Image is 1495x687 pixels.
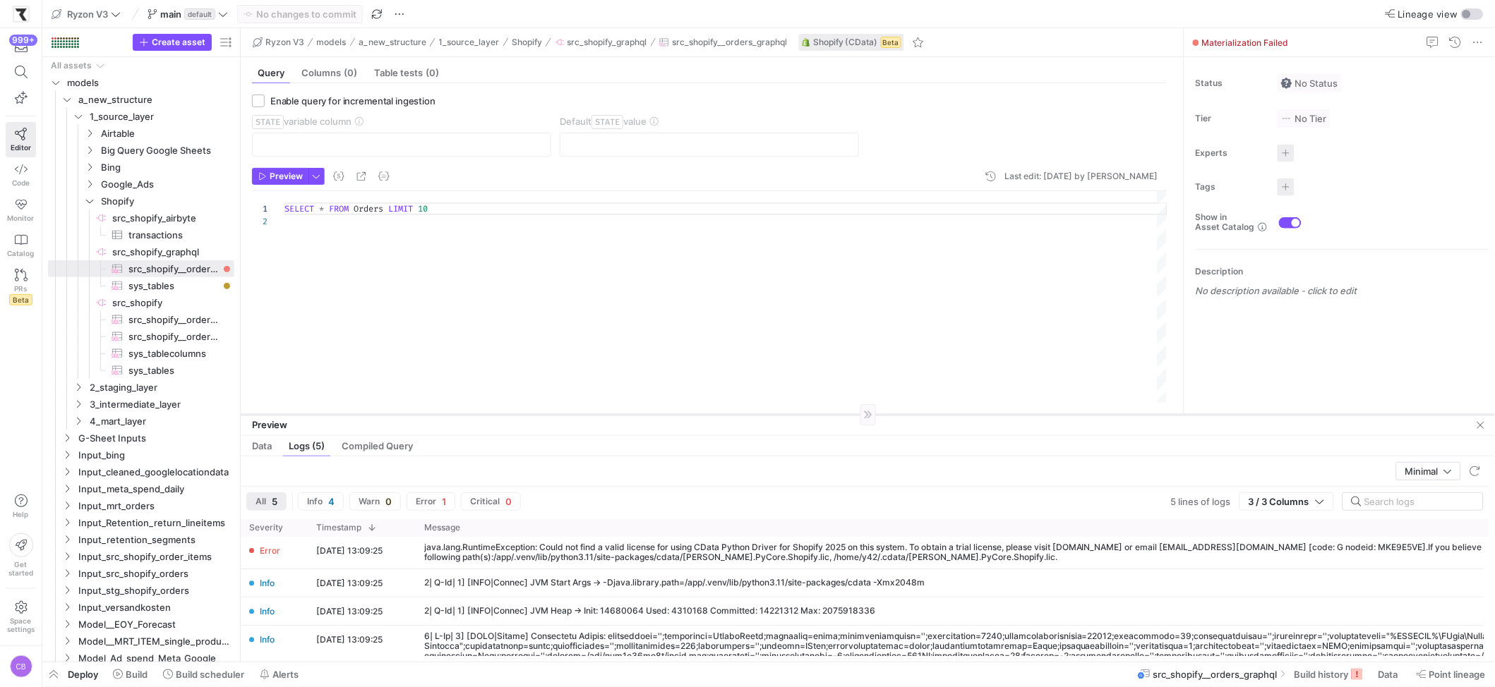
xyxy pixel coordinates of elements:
[101,176,232,193] span: Google_Ads
[112,210,232,226] span: src_shopify_airbyte​​​​​​​​
[107,662,154,686] button: Build
[160,8,181,20] span: main
[78,583,232,599] span: Input_stg_shopify_orders
[1153,669,1278,680] span: src_shopify__orders_graphql
[48,565,234,582] div: Press SPACE to select this row.
[436,34,503,51] button: 1_source_layer
[260,576,275,590] span: Info
[342,442,413,451] span: Compiled Query
[512,37,542,47] span: Shopify
[78,566,232,582] span: Input_src_shopify_orders
[316,632,383,647] y42-timestamp-cell-renderer: [DATE] 13:09:25
[1364,496,1472,507] input: Search logs
[9,35,37,46] div: 999+
[8,249,35,257] span: Catalog
[48,209,234,226] div: Press SPACE to select this row.
[48,548,234,565] div: Press SPACE to select this row.
[184,8,215,20] span: default
[48,582,234,599] div: Press SPACE to select this row.
[6,263,36,311] a: PRsBeta
[78,515,232,531] span: Input_Retention_return_lineitems
[48,328,234,345] div: Press SPACE to select this row.
[176,669,244,680] span: Build scheduler
[128,312,218,328] span: src_shopify__order_gateways​​​​​​​​​
[48,633,234,650] div: Press SPACE to select this row.
[78,498,232,514] span: Input_mrt_orders
[78,616,232,633] span: Model__EOY_Forecast
[6,34,36,59] button: 999+
[359,497,380,506] span: Warn
[78,549,232,565] span: Input_src_shopify_order_items
[48,345,234,362] a: sys_tablecolumns​​​​​​​​​
[1405,466,1439,477] span: Minimal
[355,34,430,51] button: a_new_structure
[6,595,36,640] a: Spacesettings
[101,159,232,176] span: Bing
[568,37,647,47] span: src_shopify_graphql
[1005,171,1158,181] div: Last edit: [DATE] by [PERSON_NAME]
[112,244,232,260] span: src_shopify_graphql​​​​​​​​
[1281,78,1338,89] span: No Status
[128,329,218,345] span: src_shopify__order_transactions​​​​​​​​​
[15,284,28,293] span: PRs
[1196,285,1489,296] p: No description available - click to edit
[67,75,232,91] span: models
[78,430,232,446] span: G-Sheet Inputs
[48,311,234,328] div: Press SPACE to select this row.
[1410,662,1492,686] button: Point lineage
[407,492,455,511] button: Error1
[48,413,234,430] div: Press SPACE to select this row.
[1278,74,1342,92] button: No statusNo Status
[470,497,500,506] span: Critical
[48,446,234,463] div: Press SPACE to select this row.
[329,203,349,214] span: FROM
[48,226,234,243] a: transactions​​​​​​​​​
[101,142,232,159] span: Big Query Google Sheets
[48,311,234,328] a: src_shopify__order_gateways​​​​​​​​​
[1239,492,1334,511] button: 3 / 3 Columns
[67,8,108,20] span: Ryzon V3
[78,532,232,548] span: Input_retention_segments
[48,176,234,193] div: Press SPACE to select this row.
[6,157,36,193] a: Code
[592,115,623,129] span: STATE
[551,34,651,51] button: src_shopify_graphql
[157,662,251,686] button: Build scheduler
[301,68,357,78] span: Columns
[246,492,287,511] button: All5
[316,523,361,533] span: Timestamp
[252,442,272,451] span: Data
[424,578,925,588] div: 2| Q-Id| 1] [INFO|Connec] JVM Start Args -> -Djava.library.path=/app/.venv/lib/python3.11/site-pa...
[68,669,98,680] span: Deploy
[298,492,344,511] button: Info4
[349,492,401,511] button: Warn0
[14,7,28,21] img: https://storage.googleapis.com/y42-prod-data-exchange/images/sBsRsYb6BHzNxH9w4w8ylRuridc3cmH4JEFn...
[252,202,268,215] div: 1
[8,214,35,222] span: Monitor
[48,260,234,277] a: src_shopify__orders_graphql​​​​​​​​​
[253,662,305,686] button: Alerts
[316,543,383,558] y42-timestamp-cell-renderer: [DATE] 13:09:25
[813,37,878,47] span: Shopify (CData)
[1398,8,1458,20] span: Lineage view
[48,480,234,497] div: Press SPACE to select this row.
[1196,267,1489,276] p: Description
[439,37,500,47] span: 1_source_layer
[6,488,36,525] button: Help
[90,413,232,430] span: 4_mart_layer
[48,345,234,362] div: Press SPACE to select this row.
[272,669,299,680] span: Alerts
[260,543,280,558] span: Error
[260,632,275,647] span: Info
[128,278,218,294] span: sys_tables​​​​​​​​​
[461,492,521,511] button: Critical0
[6,528,36,583] button: Getstarted
[6,122,36,157] a: Editor
[48,294,234,311] div: Press SPACE to select this row.
[78,650,232,667] span: Model_Ad_spend_Meta_Google
[1281,113,1292,124] img: No tier
[1281,113,1327,124] span: No Tier
[1196,148,1266,158] span: Experts
[265,37,304,47] span: Ryzon V3
[289,442,325,451] span: Logs (5)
